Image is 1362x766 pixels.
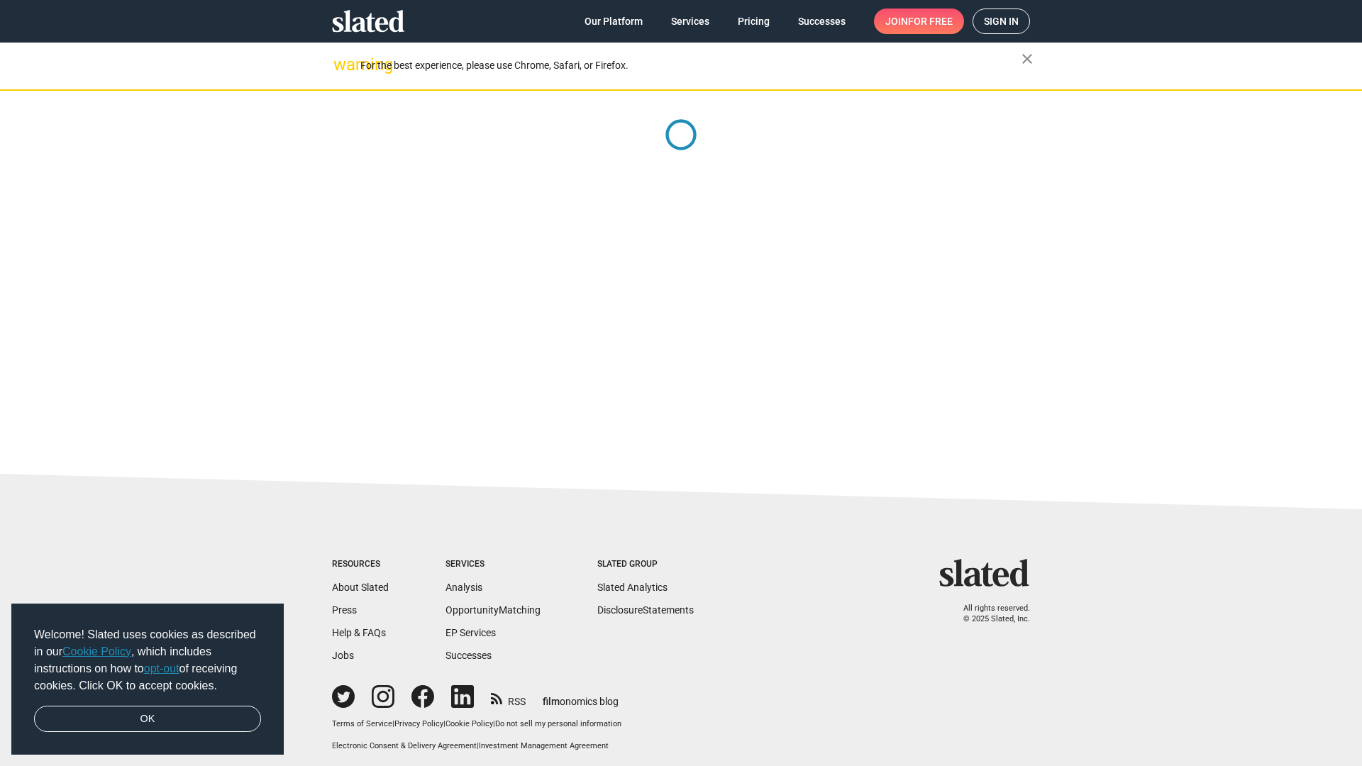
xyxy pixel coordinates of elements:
[394,719,443,728] a: Privacy Policy
[973,9,1030,34] a: Sign in
[479,741,609,750] a: Investment Management Agreement
[34,626,261,694] span: Welcome! Slated uses cookies as described in our , which includes instructions on how to of recei...
[445,627,496,638] a: EP Services
[11,604,284,755] div: cookieconsent
[360,56,1021,75] div: For the best experience, please use Chrome, Safari, or Firefox.
[332,604,357,616] a: Press
[908,9,953,34] span: for free
[332,741,477,750] a: Electronic Consent & Delivery Agreement
[798,9,846,34] span: Successes
[597,582,668,593] a: Slated Analytics
[445,719,493,728] a: Cookie Policy
[445,559,541,570] div: Services
[332,719,392,728] a: Terms of Service
[597,559,694,570] div: Slated Group
[597,604,694,616] a: DisclosureStatements
[332,582,389,593] a: About Slated
[948,604,1030,624] p: All rights reserved. © 2025 Slated, Inc.
[445,604,541,616] a: OpportunityMatching
[984,9,1019,33] span: Sign in
[585,9,643,34] span: Our Platform
[144,662,179,675] a: opt-out
[874,9,964,34] a: Joinfor free
[671,9,709,34] span: Services
[1019,50,1036,67] mat-icon: close
[332,559,389,570] div: Resources
[885,9,953,34] span: Join
[445,582,482,593] a: Analysis
[726,9,781,34] a: Pricing
[443,719,445,728] span: |
[495,719,621,730] button: Do not sell my personal information
[660,9,721,34] a: Services
[477,741,479,750] span: |
[543,696,560,707] span: film
[445,650,492,661] a: Successes
[62,645,131,657] a: Cookie Policy
[332,627,386,638] a: Help & FAQs
[332,650,354,661] a: Jobs
[787,9,857,34] a: Successes
[392,719,394,728] span: |
[738,9,770,34] span: Pricing
[491,687,526,709] a: RSS
[573,9,654,34] a: Our Platform
[493,719,495,728] span: |
[543,684,619,709] a: filmonomics blog
[34,706,261,733] a: dismiss cookie message
[333,56,350,73] mat-icon: warning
